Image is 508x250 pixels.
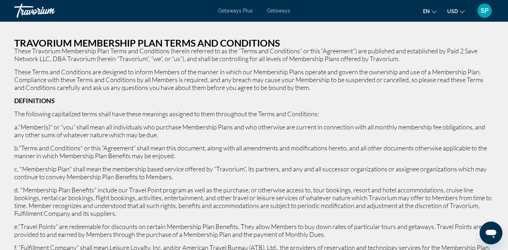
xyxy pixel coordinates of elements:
p: These Travorium Membership Plan Terms and Conditions (herein referred to as the “Terms and Condit... [14,47,494,63]
button: Change language [423,6,437,16]
p: a."Member(s)" or “you” shall mean all individuals who purchase Membership Plans and who otherwise... [14,123,494,139]
p: c. "Membership Plan" shall mean the membership based service offered by “Travorium”, its partners... [14,165,494,181]
span: USD [447,9,458,14]
a: Getaways Plus [218,8,253,14]
a: Getaways [267,8,290,14]
p: The following capitalized terms shall have these meanings assigned to them throughout the Terms a... [14,110,494,118]
strong: DEFINITIONS [14,97,55,105]
iframe: Button to launch messaging window [480,222,502,244]
p: These Terms and Conditions are designed to inform Members of the manner in which our Membership P... [14,68,494,91]
strong: TRAVORIUM MEMBERSHIP PLAN TERMS AND CONDITIONS [14,37,280,49]
p: e.“Travel Points” are redeemable for discounts on certain Membership Plan Benefits. They allow Me... [14,223,494,238]
a: Travorium [14,1,85,20]
p: d. "Membership Plan Benefits" include our Travel Point program as well as the purchase, or otherw... [14,186,494,217]
p: b."Terms and Conditions" or this “Agreement” shall mean this document, along with all amendments ... [14,144,494,160]
span: en [423,9,430,14]
span: SP [481,7,488,14]
button: User Menu [475,3,494,18]
button: Change currency [447,6,465,16]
